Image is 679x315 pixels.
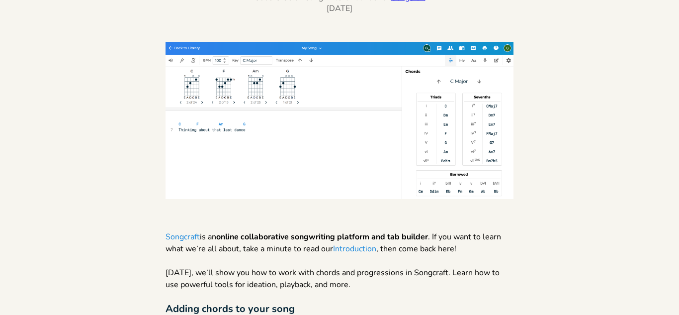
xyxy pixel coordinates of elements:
[166,267,513,291] p: [DATE], we’ll show you how to work with chords and progressions in Songcraft. Learn how to use po...
[327,3,352,14] div: [DATE]
[216,231,428,242] strong: online collaborative songwriting platform and tab builder
[166,231,200,243] a: Songcraft
[166,231,513,255] p: is an . If you want to learn what we’re all about, take a minute to read our , then come back here!
[166,42,513,199] img: Feature Spotlight: Chords & Progressions
[333,243,376,255] a: Introduction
